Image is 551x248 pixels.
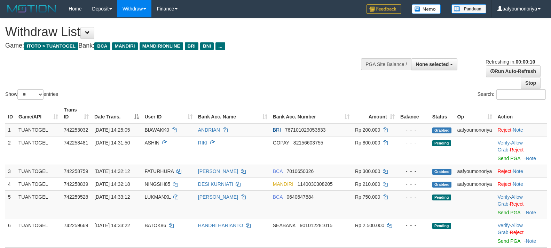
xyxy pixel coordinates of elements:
span: 742258839 [64,181,88,187]
span: NINGSIH85 [144,181,170,187]
th: Amount: activate to sort column ascending [352,104,397,123]
span: SEABANK [273,223,296,228]
span: · [498,140,523,152]
td: 1 [5,123,16,137]
span: Copy 1140030308205 to clipboard [298,181,333,187]
a: [PERSON_NAME] [198,168,238,174]
div: - - - [400,222,427,229]
span: BCA [273,168,283,174]
span: BRI [273,127,281,133]
span: Grabbed [432,127,452,133]
td: · · [495,190,547,219]
span: Grabbed [432,169,452,175]
div: - - - [400,181,427,188]
span: FATURHURA [144,168,174,174]
span: 742258759 [64,168,88,174]
h1: Withdraw List [5,25,360,39]
a: Send PGA [498,238,520,244]
a: Verify [498,223,510,228]
span: GOPAY [273,140,289,146]
th: Action [495,104,547,123]
span: BNI [200,42,214,50]
span: Copy 7010650326 to clipboard [286,168,314,174]
span: Copy 767101029053533 to clipboard [285,127,326,133]
span: Copy 0640647884 to clipboard [286,194,314,200]
th: Balance [397,104,430,123]
img: Button%20Memo.svg [412,4,441,14]
span: ... [215,42,225,50]
span: Rp 200.000 [355,127,380,133]
span: BRI [185,42,198,50]
td: TUANTOGEL [16,219,61,247]
td: · · [495,219,547,247]
span: [DATE] 14:31:50 [94,140,130,146]
a: RIKI [198,140,207,146]
span: [DATE] 14:33:12 [94,194,130,200]
button: None selected [411,58,457,70]
td: TUANTOGEL [16,177,61,190]
td: · [495,177,547,190]
div: PGA Site Balance / [361,58,411,70]
a: Send PGA [498,210,520,215]
span: LUKMANXL [144,194,171,200]
td: aafyoumonoriya [455,177,495,190]
a: Reject [510,201,524,207]
span: [DATE] 14:25:05 [94,127,130,133]
span: Pending [432,140,451,146]
td: · [495,123,547,137]
th: Bank Acc. Name: activate to sort column ascending [195,104,270,123]
td: aafyoumonoriya [455,123,495,137]
a: [PERSON_NAME] [198,194,238,200]
input: Search: [496,89,546,100]
a: Note [513,168,523,174]
span: [DATE] 14:32:12 [94,168,130,174]
span: Rp 800.000 [355,140,380,146]
span: Rp 2.500.000 [355,223,384,228]
td: 5 [5,190,16,219]
span: Rp 750.000 [355,194,380,200]
div: - - - [400,139,427,146]
a: Note [526,238,536,244]
select: Showentries [17,89,44,100]
th: Status [430,104,455,123]
a: Reject [510,147,524,152]
th: Date Trans.: activate to sort column descending [92,104,142,123]
span: 742259528 [64,194,88,200]
th: Op: activate to sort column ascending [455,104,495,123]
td: TUANTOGEL [16,123,61,137]
span: Rp 210.000 [355,181,380,187]
td: TUANTOGEL [16,190,61,219]
a: Allow Grab [498,223,523,235]
label: Show entries [5,89,58,100]
span: BCA [94,42,110,50]
a: Note [526,210,536,215]
span: ASHIN [144,140,159,146]
img: panduan.png [451,4,486,14]
span: None selected [416,61,449,67]
td: 3 [5,165,16,177]
a: Verify [498,194,510,200]
a: Verify [498,140,510,146]
a: ANDRIAN [198,127,220,133]
a: Run Auto-Refresh [486,65,541,77]
span: Pending [432,223,451,229]
td: 2 [5,136,16,165]
span: Grabbed [432,182,452,188]
th: Trans ID: activate to sort column ascending [61,104,92,123]
span: ITOTO > TUANTOGEL [24,42,78,50]
span: [DATE] 14:33:22 [94,223,130,228]
a: DESI KURNIATI [198,181,233,187]
a: Stop [521,77,541,89]
a: Note [526,156,536,161]
a: Reject [498,127,512,133]
span: 742258481 [64,140,88,146]
a: Reject [498,181,512,187]
a: Reject [510,230,524,235]
span: Pending [432,195,451,200]
img: Feedback.jpg [367,4,401,14]
td: 6 [5,219,16,247]
span: Copy 901012281015 to clipboard [300,223,332,228]
div: - - - [400,126,427,133]
span: 742259669 [64,223,88,228]
span: MANDIRI [273,181,293,187]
